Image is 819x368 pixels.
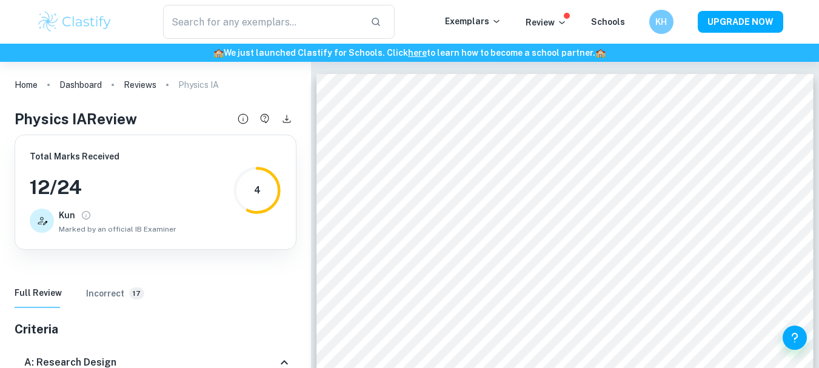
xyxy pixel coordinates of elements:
[213,48,224,58] span: 🏫
[375,338,737,347] span: be more explained later and the angles that will be used are (15°, 25°, 35°, 45°, 55°, 65°, and
[254,183,261,198] div: 4
[698,11,783,33] button: UPGRADE NOW
[461,240,485,250] span: 250.0
[487,240,492,250] span: 𝑔𝑔
[375,292,464,302] span: Independent variable
[375,227,745,237] span: (range) which will be measured with a measuring tape of (±0.05 cm) uncertainty, using a small
[375,151,663,163] span: projectile and the range of its projection horizontally
[30,173,176,202] h3: 12 / 24
[375,214,755,224] span: What is the effect of changing the launch angle of a projectile on the horizontal distance travelled
[654,15,668,28] h6: KH
[375,195,451,204] span: Research question
[36,10,113,34] img: Clastify logo
[783,326,807,350] button: Help and Feedback
[498,240,752,250] span: in the school physics lab at selected angles of (15°, 25°, 35°, 45°,
[129,289,144,298] span: 17
[277,109,296,129] button: Download
[255,109,275,129] button: Have a questions about this review?
[30,150,176,163] h6: Total Marks Received
[15,320,296,338] h5: Criteria
[408,48,427,58] a: here
[59,76,102,93] a: Dashboard
[375,273,410,283] span: Variable
[15,279,62,308] button: Full Review
[375,350,395,360] span: 75°).
[59,224,176,235] span: Marked by an official IB Examiner
[375,325,753,335] span: be adjusted by changing the vertical height of the catapult by applying a trigonometry which will
[15,108,137,130] h4: Physics IA Review
[649,10,674,34] button: KH
[375,253,452,263] span: 55°, 65°, and 75°).?
[233,109,253,129] button: Review details
[2,46,817,59] h6: We just launched Clastify for Schools. Click to learn how to become a school partner.
[375,134,717,146] span: Investigating the relationship between the angle of launch of a
[86,287,124,300] h6: Incorrect
[78,207,95,224] button: View full profile
[375,240,459,250] span: metal marble of mass
[595,48,606,58] span: 🏫
[375,312,751,321] span: The independent variable is the angle of launch of the metal marble from the catapult which will
[445,15,501,28] p: Exemplars
[59,209,75,222] h6: Kun
[15,76,38,93] a: Home
[526,16,567,29] p: Review
[591,17,625,27] a: Schools
[163,5,361,39] input: Search for any exemplars...
[124,76,156,93] a: Reviews
[178,78,219,92] p: Physics IA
